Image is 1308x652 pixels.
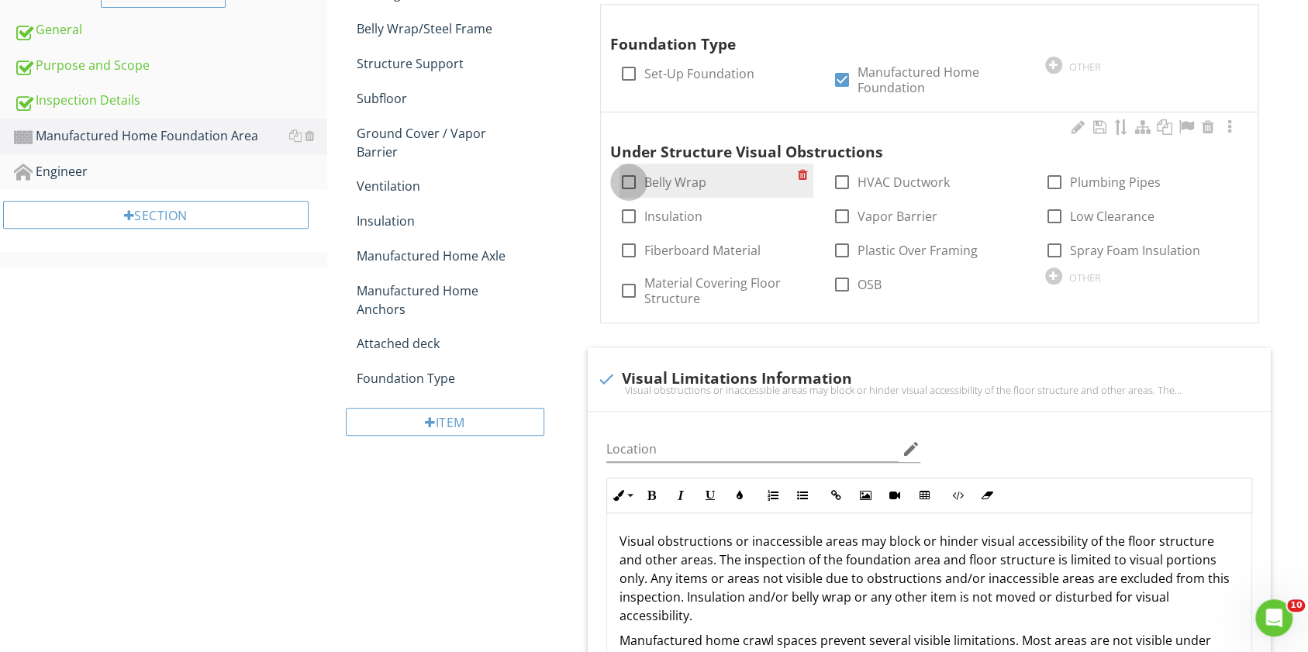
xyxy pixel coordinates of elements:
div: Visual obstructions or inaccessible areas may block or hinder visual accessibility of the floor s... [597,384,1261,396]
div: Purpose and Scope [14,56,327,76]
div: Manufactured Home Foundation Area [14,126,327,147]
button: Insert Link (Ctrl+K) [821,481,851,510]
div: Subfloor [357,89,563,108]
label: OSB [857,277,881,292]
div: Manufactured Home Axle [357,247,563,265]
label: Insulation [644,209,702,224]
div: Structure Support [357,54,563,73]
button: Code View [943,481,972,510]
button: Insert Image (Ctrl+P) [851,481,880,510]
button: Insert Table [909,481,939,510]
div: Ground Cover / Vapor Barrier [357,124,563,161]
label: Low Clearance [1070,209,1154,224]
label: Fiberboard Material [644,243,761,258]
span: 10 [1287,599,1305,612]
div: Manufactured Home Anchors [357,281,563,319]
label: Set-Up Foundation [644,66,754,81]
button: Bold (Ctrl+B) [637,481,666,510]
div: Foundation Type [610,11,1217,56]
div: Section [3,201,309,229]
label: Manufactured Home Foundation [857,64,1026,95]
div: Foundation Type [357,369,563,388]
label: HVAC Ductwork [857,174,949,190]
div: General [14,20,327,40]
label: Vapor Barrier [857,209,937,224]
div: Engineer [14,162,327,182]
div: OTHER [1069,60,1101,73]
p: Visual obstructions or inaccessible areas may block or hinder visual accessibility of the floor s... [619,532,1239,625]
label: Plastic Over Framing [857,243,977,258]
label: Spray Foam Insulation [1070,243,1200,258]
input: Location [606,436,898,462]
div: Item [346,408,544,436]
iframe: Intercom live chat [1255,599,1292,636]
button: Unordered List [788,481,817,510]
button: Insert Video [880,481,909,510]
div: Attached deck [357,334,563,353]
div: Ventilation [357,177,563,195]
i: edit [902,440,920,458]
div: Insulation [357,212,563,230]
label: Belly Wrap [644,174,706,190]
button: Underline (Ctrl+U) [695,481,725,510]
button: Inline Style [607,481,637,510]
label: Material Covering Floor Structure [644,275,813,306]
button: Clear Formatting [972,481,1002,510]
button: Italic (Ctrl+I) [666,481,695,510]
button: Ordered List [758,481,788,510]
div: OTHER [1069,271,1101,284]
button: Colors [725,481,754,510]
label: Plumbing Pipes [1070,174,1161,190]
div: Belly Wrap/Steel Frame [357,19,563,38]
div: Under Structure Visual Obstructions [610,119,1217,164]
div: Inspection Details [14,91,327,111]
